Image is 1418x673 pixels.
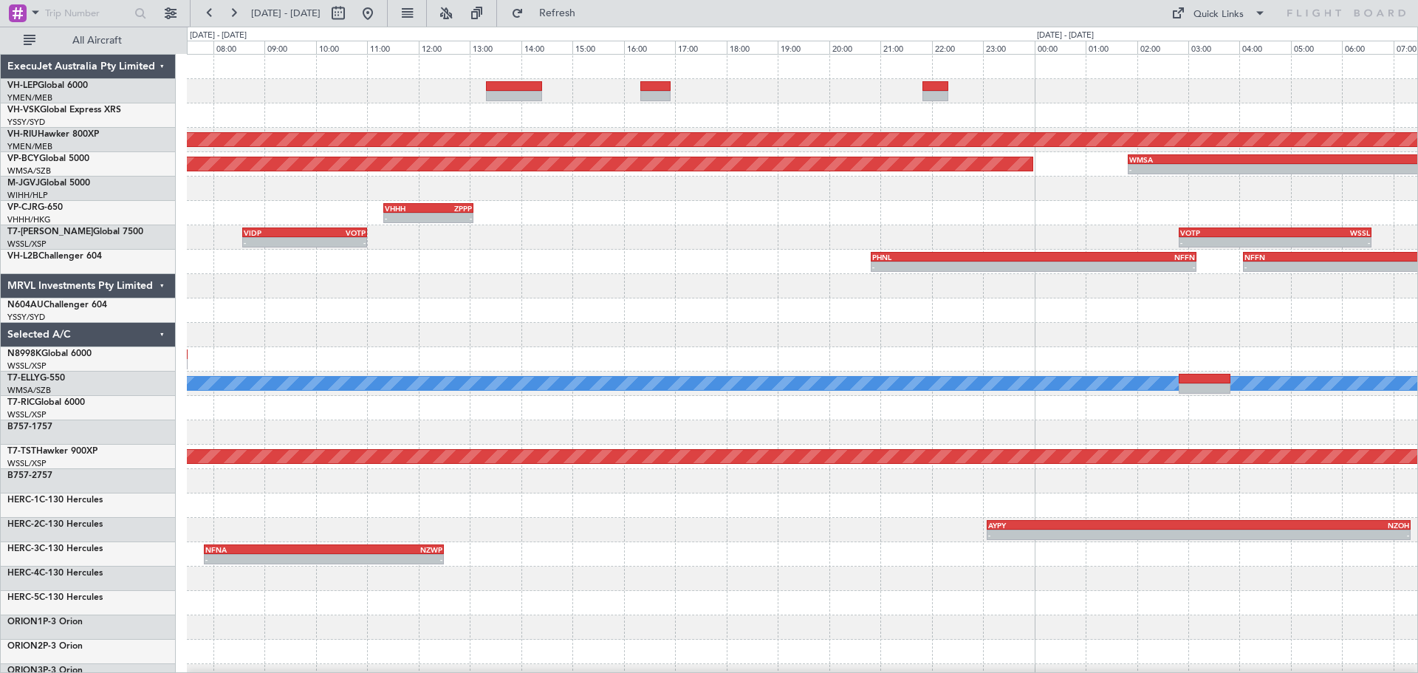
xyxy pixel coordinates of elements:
span: VH-LEP [7,81,38,90]
div: 10:00 [316,41,367,54]
div: 01:00 [1086,41,1137,54]
span: All Aircraft [38,35,156,46]
a: WMSA/SZB [7,165,51,177]
span: HERC-4 [7,569,39,578]
div: NFFN [1034,253,1195,262]
div: PHNL [872,253,1033,262]
a: HERC-4C-130 Hercules [7,569,103,578]
div: AYPY [988,521,1199,530]
span: ORION1 [7,618,43,626]
a: YSSY/SYD [7,312,45,323]
div: - [988,530,1199,539]
a: B757-2757 [7,471,52,480]
div: 19:00 [778,41,829,54]
span: ORION2 [7,642,43,651]
div: WSSL [1275,228,1371,237]
div: NZWP [324,545,442,554]
span: VH-L2B [7,252,38,261]
span: HERC-1 [7,496,39,505]
div: NZOH [1199,521,1409,530]
div: 08:00 [213,41,264,54]
span: T7-RIC [7,398,35,407]
div: 20:00 [829,41,880,54]
a: T7-RICGlobal 6000 [7,398,85,407]
span: B757-2 [7,471,37,480]
div: VOTP [304,228,365,237]
a: WSSL/XSP [7,409,47,420]
span: VP-BCY [7,154,39,163]
span: VH-VSK [7,106,40,115]
div: VHHH [385,204,428,213]
div: NFFN [1244,253,1365,262]
span: T7-[PERSON_NAME] [7,228,93,236]
div: VOTP [1180,228,1275,237]
div: - [1129,165,1321,174]
div: 12:00 [419,41,470,54]
div: - [244,238,304,247]
div: 17:00 [675,41,726,54]
div: ZPPP [428,204,472,213]
div: 06:00 [1342,41,1393,54]
div: 22:00 [932,41,983,54]
div: 02:00 [1137,41,1188,54]
a: VP-BCYGlobal 5000 [7,154,89,163]
div: 07:00 [162,41,213,54]
div: - [1180,238,1275,247]
span: T7-ELLY [7,374,40,383]
a: VH-VSKGlobal Express XRS [7,106,121,115]
a: ORION2P-3 Orion [7,642,83,651]
a: YMEN/MEB [7,141,52,152]
div: [DATE] - [DATE] [190,30,247,42]
span: M-JGVJ [7,179,40,188]
span: HERC-5 [7,593,39,602]
div: Quick Links [1193,7,1244,22]
input: Trip Number [45,2,130,24]
div: - [428,213,472,222]
div: 00:00 [1035,41,1086,54]
button: Refresh [504,1,593,25]
div: - [1199,530,1409,539]
span: N8998K [7,349,41,358]
a: WSSL/XSP [7,239,47,250]
a: YMEN/MEB [7,92,52,103]
div: 05:00 [1291,41,1342,54]
a: WSSL/XSP [7,361,47,372]
a: HERC-1C-130 Hercules [7,496,103,505]
a: T7-[PERSON_NAME]Global 7500 [7,228,143,236]
a: M-JGVJGlobal 5000 [7,179,90,188]
div: 14:00 [521,41,572,54]
div: 13:00 [470,41,521,54]
a: N8998KGlobal 6000 [7,349,92,358]
div: VIDP [244,228,304,237]
span: HERC-2 [7,520,39,529]
span: B757-1 [7,423,37,431]
a: VP-CJRG-650 [7,203,63,212]
a: VH-L2BChallenger 604 [7,252,102,261]
a: HERC-5C-130 Hercules [7,593,103,602]
div: 18:00 [727,41,778,54]
span: T7-TST [7,447,36,456]
div: - [1244,262,1365,271]
div: 09:00 [264,41,315,54]
span: N604AU [7,301,44,310]
a: VH-RIUHawker 800XP [7,130,99,139]
div: 15:00 [572,41,623,54]
div: - [872,262,1033,271]
div: NFNA [205,545,323,554]
div: [DATE] - [DATE] [1037,30,1094,42]
div: 04:00 [1239,41,1290,54]
a: WIHH/HLP [7,190,48,201]
a: WMSA/SZB [7,385,51,396]
div: 23:00 [983,41,1034,54]
div: WMSA [1129,155,1321,164]
button: All Aircraft [16,29,160,52]
a: T7-ELLYG-550 [7,374,65,383]
a: WSSL/XSP [7,458,47,469]
a: YSSY/SYD [7,117,45,128]
a: HERC-3C-130 Hercules [7,544,103,553]
span: VP-CJR [7,203,38,212]
span: [DATE] - [DATE] [251,7,321,20]
div: - [304,238,365,247]
a: VH-LEPGlobal 6000 [7,81,88,90]
a: N604AUChallenger 604 [7,301,107,310]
